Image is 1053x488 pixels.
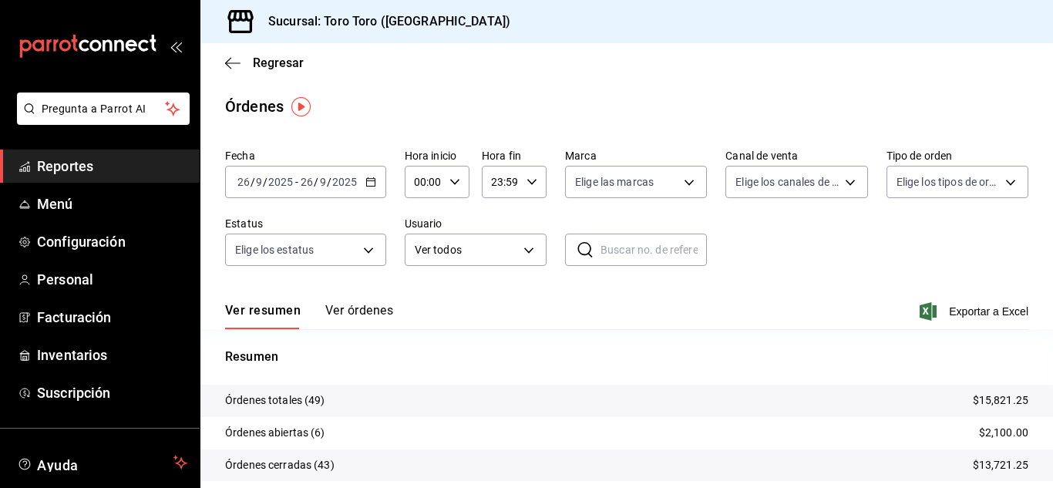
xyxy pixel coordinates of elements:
[11,112,190,128] a: Pregunta a Parrot AI
[37,345,187,365] span: Inventarios
[170,40,182,52] button: open_drawer_menu
[319,176,327,188] input: --
[225,392,325,409] p: Órdenes totales (49)
[255,176,263,188] input: --
[237,176,251,188] input: --
[405,218,547,229] label: Usuario
[263,176,267,188] span: /
[295,176,298,188] span: -
[225,303,301,329] button: Ver resumen
[225,425,325,441] p: Órdenes abiertas (6)
[575,174,654,190] span: Elige las marcas
[37,156,187,177] span: Reportes
[253,56,304,70] span: Regresar
[897,174,1000,190] span: Elige los tipos de orden
[405,150,469,161] label: Hora inicio
[37,194,187,214] span: Menú
[886,150,1028,161] label: Tipo de orden
[225,348,1028,366] p: Resumen
[17,93,190,125] button: Pregunta a Parrot AI
[415,242,518,258] span: Ver todos
[300,176,314,188] input: --
[37,382,187,403] span: Suscripción
[256,12,510,31] h3: Sucursal: Toro Toro ([GEOGRAPHIC_DATA])
[235,242,314,257] span: Elige los estatus
[37,231,187,252] span: Configuración
[735,174,839,190] span: Elige los canales de venta
[37,307,187,328] span: Facturación
[225,303,393,329] div: navigation tabs
[725,150,867,161] label: Canal de venta
[291,97,311,116] img: Tooltip marker
[225,95,284,118] div: Órdenes
[565,150,707,161] label: Marca
[923,302,1028,321] button: Exportar a Excel
[225,56,304,70] button: Regresar
[267,176,294,188] input: ----
[327,176,331,188] span: /
[973,392,1028,409] p: $15,821.25
[331,176,358,188] input: ----
[42,101,166,117] span: Pregunta a Parrot AI
[225,150,386,161] label: Fecha
[325,303,393,329] button: Ver órdenes
[601,234,707,265] input: Buscar no. de referencia
[37,453,167,472] span: Ayuda
[225,218,386,229] label: Estatus
[973,457,1028,473] p: $13,721.25
[482,150,547,161] label: Hora fin
[979,425,1028,441] p: $2,100.00
[251,176,255,188] span: /
[314,176,318,188] span: /
[37,269,187,290] span: Personal
[225,457,335,473] p: Órdenes cerradas (43)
